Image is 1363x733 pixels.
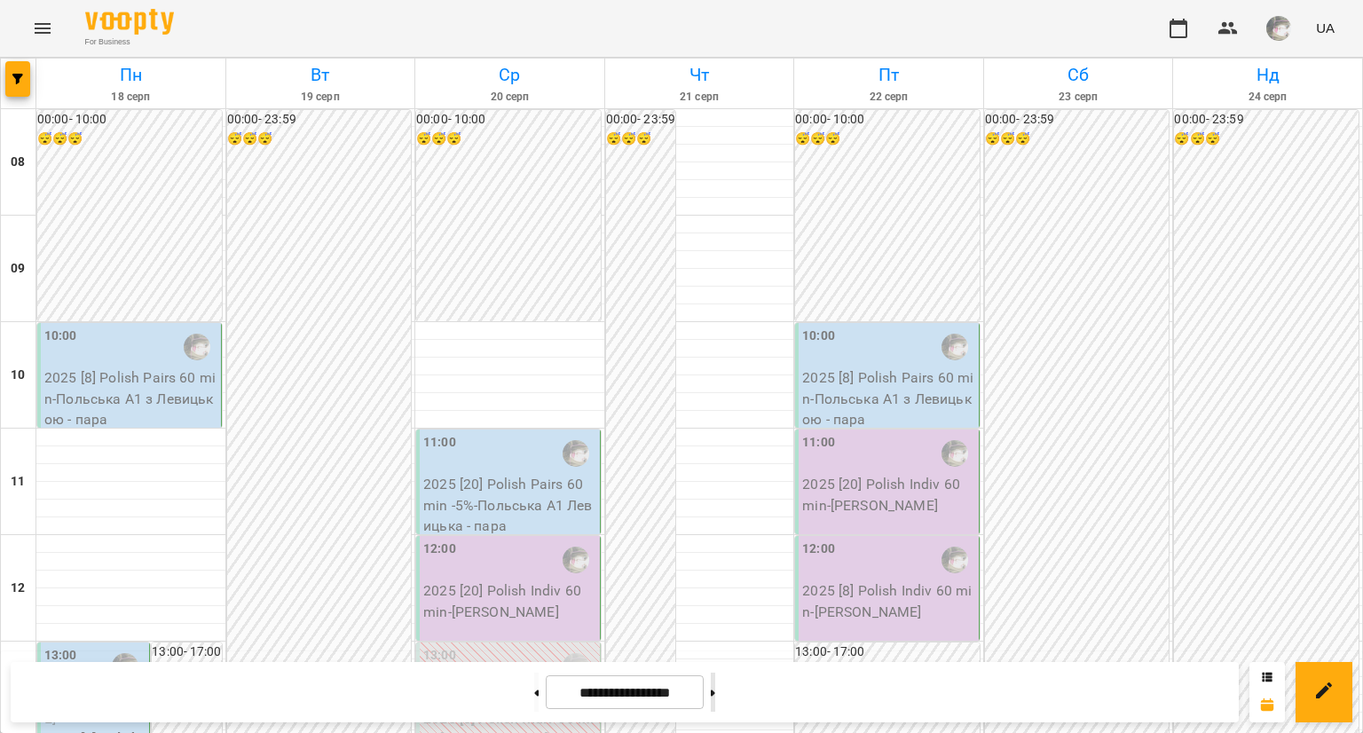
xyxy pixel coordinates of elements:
h6: 19 серп [229,89,413,106]
img: Левицька Софія Сергіївна (п) [941,547,968,573]
p: 2025 [8] Polish Indiv 60 min - [PERSON_NAME] [802,580,975,622]
label: 13:00 [44,646,77,666]
h6: 09 [11,259,25,279]
h6: 😴😴😴 [416,130,601,149]
label: 11:00 [802,433,835,453]
img: Voopty Logo [85,9,174,35]
h6: 😴😴😴 [37,130,222,149]
h6: 22 серп [797,89,981,106]
label: 12:00 [802,540,835,559]
label: 12:00 [423,540,456,559]
h6: Сб [987,61,1170,89]
img: Левицька Софія Сергіївна (п) [563,440,589,467]
label: 10:00 [802,327,835,346]
button: UA [1309,12,1342,44]
img: Левицька Софія Сергіївна (п) [941,334,968,360]
p: 2025 [20] Polish Pairs 60 min -5% - Польська А1 Левицька - пара [423,474,596,537]
span: For Business [85,36,174,48]
h6: 00:00 - 10:00 [416,110,601,130]
h6: 18 серп [39,89,223,106]
p: 2025 [8] Polish Pairs 60 min - Польська А1 з Левицькою - пара [44,367,217,430]
h6: 😴😴😴 [1174,130,1359,149]
h6: Вт [229,61,413,89]
h6: 08 [11,153,25,172]
h6: 00:00 - 23:59 [1174,110,1359,130]
h6: 😴😴😴 [985,130,1170,149]
h6: 13:00 - 17:00 [795,642,980,662]
h6: Чт [608,61,792,89]
h6: 00:00 - 10:00 [795,110,980,130]
h6: 00:00 - 23:59 [227,110,412,130]
img: Левицька Софія Сергіївна (п) [184,334,210,360]
h6: 00:00 - 23:59 [985,110,1170,130]
h6: Нд [1176,61,1359,89]
h6: 12 [11,579,25,598]
h6: Пт [797,61,981,89]
img: Левицька Софія Сергіївна (п) [941,440,968,467]
p: 2025 [20] Polish Indiv 60 min - [PERSON_NAME] [423,580,596,622]
h6: Ср [418,61,602,89]
img: Левицька Софія Сергіївна (п) [563,547,589,573]
h6: 23 серп [987,89,1170,106]
label: 11:00 [423,433,456,453]
h6: Пн [39,61,223,89]
img: e3906ac1da6b2fc8356eee26edbd6dfe.jpg [1266,16,1291,41]
h6: 00:00 - 23:59 [606,110,675,130]
label: 10:00 [44,327,77,346]
h6: 21 серп [608,89,792,106]
h6: 11 [11,472,25,492]
span: UA [1316,19,1335,37]
p: 2025 [8] Polish Pairs 60 min - Польська А1 з Левицькою - пара [802,367,975,430]
label: 13:00 [423,646,456,666]
button: Menu [21,7,64,50]
h6: 00:00 - 10:00 [37,110,222,130]
h6: 😴😴😴 [606,130,675,149]
h6: 24 серп [1176,89,1359,106]
h6: 10 [11,366,25,385]
h6: 20 серп [418,89,602,106]
p: 2025 [20] Polish Indiv 60 min - [PERSON_NAME] [802,474,975,516]
h6: 13:00 - 17:00 [152,642,221,662]
h6: 😴😴😴 [227,130,412,149]
h6: 😴😴😴 [795,130,980,149]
